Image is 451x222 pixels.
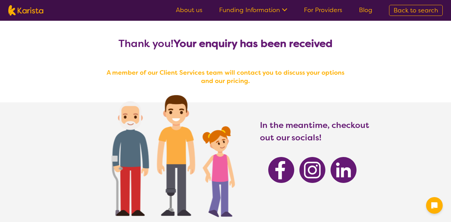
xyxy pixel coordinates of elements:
[260,119,370,144] h3: In the meantime, checkout out our socials!
[304,6,342,14] a: For Providers
[101,37,350,50] h2: Thank you!
[8,5,43,16] img: Karista logo
[299,157,325,183] img: Karista Instagram
[173,37,333,50] b: Your enquiry has been received
[176,6,202,14] a: About us
[394,6,438,15] span: Back to search
[389,5,443,16] a: Back to search
[268,157,294,183] img: Karista Facebook
[331,157,357,183] img: Karista Linkedin
[101,68,350,85] h4: A member of our Client Services team will contact you to discuss your options and our pricing.
[219,6,287,14] a: Funding Information
[359,6,372,14] a: Blog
